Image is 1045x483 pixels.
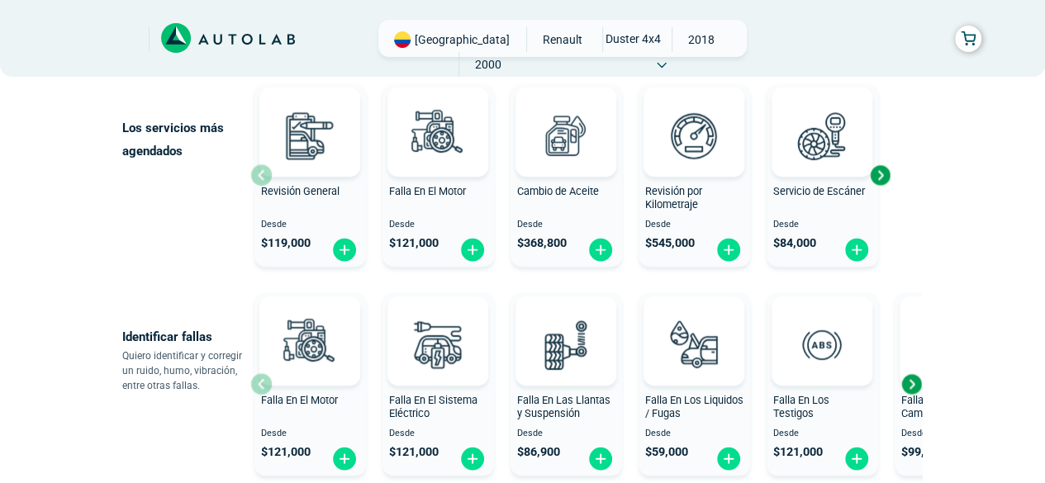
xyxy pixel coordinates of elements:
span: Revisión por Kilometraje [645,185,702,211]
button: Falla En Las Llantas y Suspensión Desde $86,900 [511,292,622,476]
span: $ 368,800 [517,236,567,250]
span: Desde [517,220,615,230]
span: Desde [389,429,487,439]
span: Desde [645,220,743,230]
img: diagnostic_engine-v3.svg [273,308,346,381]
span: Servicio de Escáner [773,185,865,197]
span: 2018 [672,27,731,52]
img: AD0BCuuxAAAAAElFTkSuQmCC [285,300,335,349]
img: fi_plus-circle2.svg [843,237,870,263]
span: Desde [517,429,615,439]
span: Desde [261,429,359,439]
img: fi_plus-circle2.svg [459,237,486,263]
div: Next slide [867,163,892,187]
span: $ 86,900 [517,445,560,459]
button: Cambio de Aceite Desde $368,800 [511,83,622,267]
img: diagnostic_diagnostic_abs-v3.svg [786,308,858,381]
span: Falla En Los Testigos [773,394,829,420]
span: Desde [645,429,743,439]
span: Falla En El Motor [389,185,466,197]
button: Revisión por Kilometraje Desde $545,000 [639,83,750,267]
button: Revisión General Desde $119,000 [254,83,366,267]
span: $ 121,000 [773,445,823,459]
p: Los servicios más agendados [122,116,250,163]
button: Falla En El Motor Desde $121,000 [382,83,494,267]
img: AD0BCuuxAAAAAElFTkSuQmCC [541,91,591,140]
img: fi_plus-circle2.svg [331,237,358,263]
span: Falla En La Caja de Cambio [901,394,989,420]
span: Falla En El Motor [261,394,338,406]
span: $ 84,000 [773,236,816,250]
img: fi_plus-circle2.svg [587,237,614,263]
span: $ 99,000 [901,445,944,459]
img: diagnostic_gota-de-sangre-v3.svg [658,308,730,381]
img: fi_plus-circle2.svg [587,446,614,471]
button: Falla En El Sistema Eléctrico Desde $121,000 [382,292,494,476]
button: Falla En La Caja de Cambio Desde $99,000 [895,292,1006,476]
span: $ 121,000 [389,236,439,250]
button: Falla En El Motor Desde $121,000 [254,292,366,476]
img: diagnostic_bombilla-v3.svg [401,308,474,381]
span: Falla En El Sistema Eléctrico [389,394,477,420]
img: AD0BCuuxAAAAAElFTkSuQmCC [285,91,335,140]
span: Revisión General [261,185,340,197]
img: escaner-v3.svg [786,99,858,172]
button: Falla En Los Liquidos / Fugas Desde $59,000 [639,292,750,476]
img: AD0BCuuxAAAAAElFTkSuQmCC [541,300,591,349]
img: revision_por_kilometraje-v3.svg [658,99,730,172]
span: DUSTER 4X4 [603,27,662,50]
span: RENAULT [534,27,592,52]
span: [GEOGRAPHIC_DATA] [415,31,510,48]
span: $ 59,000 [645,445,688,459]
img: Flag of COLOMBIA [394,31,411,48]
img: fi_plus-circle2.svg [843,446,870,471]
span: $ 121,000 [261,445,311,459]
img: AD0BCuuxAAAAAElFTkSuQmCC [797,300,847,349]
button: Falla En Los Testigos Desde $121,000 [767,292,878,476]
img: revision_general-v3.svg [273,99,346,172]
span: $ 121,000 [389,445,439,459]
img: diagnostic_suspension-v3.svg [530,308,602,381]
img: fi_plus-circle2.svg [459,446,486,471]
span: Desde [773,429,872,439]
span: Desde [901,429,1000,439]
img: fi_plus-circle2.svg [331,446,358,471]
img: fi_plus-circle2.svg [715,446,742,471]
span: Desde [773,220,872,230]
p: Quiero identificar y corregir un ruido, humo, vibración, entre otras fallas. [122,348,250,393]
span: Cambio de Aceite [517,185,599,197]
img: diagnostic_caja-de-cambios-v3.svg [914,308,986,381]
span: $ 545,000 [645,236,695,250]
img: diagnostic_engine-v3.svg [401,99,474,172]
img: AD0BCuuxAAAAAElFTkSuQmCC [413,300,463,349]
span: Falla En Las Llantas y Suspensión [517,394,610,420]
p: Identificar fallas [122,325,250,348]
img: AD0BCuuxAAAAAElFTkSuQmCC [413,91,463,140]
span: 2000 [459,52,518,77]
span: Desde [261,220,359,230]
img: cambio_de_aceite-v3.svg [530,99,602,172]
img: AD0BCuuxAAAAAElFTkSuQmCC [669,91,719,140]
img: AD0BCuuxAAAAAElFTkSuQmCC [669,300,719,349]
img: AD0BCuuxAAAAAElFTkSuQmCC [797,91,847,140]
div: Next slide [899,372,924,396]
button: Servicio de Escáner Desde $84,000 [767,83,878,267]
span: $ 119,000 [261,236,311,250]
img: fi_plus-circle2.svg [715,237,742,263]
span: Falla En Los Liquidos / Fugas [645,394,743,420]
span: Desde [389,220,487,230]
